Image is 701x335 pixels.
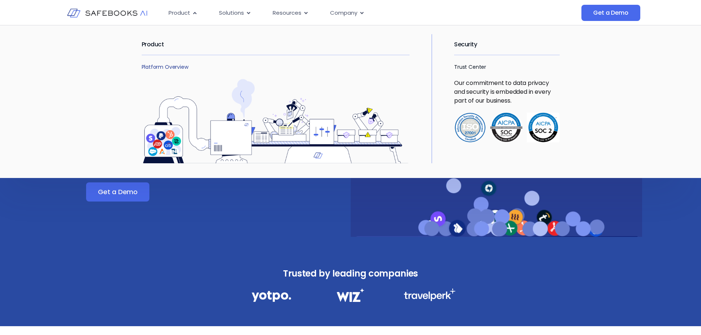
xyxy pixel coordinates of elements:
[169,9,190,17] span: Product
[581,5,640,21] a: Get a Demo
[163,6,508,20] div: Menu Toggle
[142,34,410,55] h2: Product
[252,288,291,304] img: Financial Data Governance 1
[404,288,456,301] img: Financial Data Governance 3
[98,188,138,196] span: Get a Demo
[219,9,244,17] span: Solutions
[142,63,188,71] a: Platform Overview
[454,63,486,71] a: Trust Center
[454,34,559,55] h2: Security
[273,9,301,17] span: Resources
[330,9,357,17] span: Company
[163,6,508,20] nav: Menu
[333,288,368,302] img: Financial Data Governance 2
[236,266,466,281] h3: Trusted by leading companies
[593,9,628,17] span: Get a Demo
[454,79,559,105] p: Our commitment to data privacy and security is embedded in every part of our business.
[86,182,149,202] a: Get a Demo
